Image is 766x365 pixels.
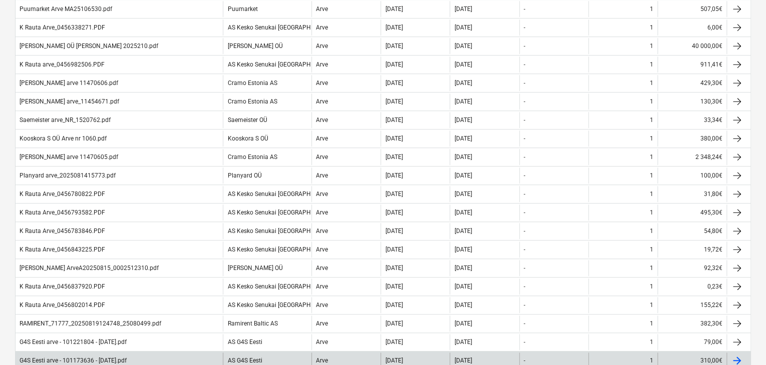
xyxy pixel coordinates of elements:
[227,264,282,271] div: [PERSON_NAME] OÜ
[657,315,726,331] div: 382,30€
[227,357,262,364] div: AS G4S Eesti
[524,172,525,179] div: -
[385,338,403,345] div: [DATE]
[454,283,472,290] div: [DATE]
[657,19,726,35] div: 6,00€
[20,79,118,86] div: [PERSON_NAME] arve 11470606.pdf
[454,98,472,105] div: [DATE]
[650,153,653,160] div: 1
[657,1,726,17] div: 507,05€
[316,79,328,86] div: Arve
[20,98,119,105] div: [PERSON_NAME] arve_11454671.pdf
[524,42,525,49] div: -
[227,116,267,123] div: Saemeister OÜ
[657,38,726,54] div: 40 000,00€
[524,116,525,123] div: -
[316,283,328,290] div: Arve
[20,227,105,234] div: K Rauta Arve_0456783846.PDF
[316,246,328,253] div: Arve
[657,130,726,146] div: 380,00€
[524,283,525,290] div: -
[316,61,328,68] div: Arve
[657,93,726,109] div: 130,30€
[524,98,525,105] div: -
[650,5,653,12] div: 1
[454,246,472,253] div: [DATE]
[385,153,403,160] div: [DATE]
[316,135,328,142] div: Arve
[524,24,525,31] div: -
[227,98,277,105] div: Cramo Estonia AS
[657,186,726,202] div: 31,80€
[385,246,403,253] div: [DATE]
[20,61,105,68] div: K Rauta arve_0456982506.PDF
[227,246,335,253] div: AS Kesko Senukai [GEOGRAPHIC_DATA]
[385,24,403,31] div: [DATE]
[20,153,118,160] div: [PERSON_NAME] arve 11470605.pdf
[316,357,328,364] div: Arve
[227,153,277,160] div: Cramo Estonia AS
[227,172,261,179] div: Planyard OÜ
[227,5,257,12] div: Puumarket
[316,153,328,160] div: Arve
[650,264,653,271] div: 1
[454,135,472,142] div: [DATE]
[657,278,726,294] div: 0,23€
[20,42,158,49] div: [PERSON_NAME] OÜ [PERSON_NAME] 2025210.pdf
[657,260,726,276] div: 92,32€
[657,204,726,220] div: 495,30€
[650,135,653,142] div: 1
[20,338,127,345] div: G4S Eesti arve - 101221804 - [DATE].pdf
[227,24,335,31] div: AS Kesko Senukai [GEOGRAPHIC_DATA]
[650,61,653,68] div: 1
[316,301,328,308] div: Arve
[454,79,472,86] div: [DATE]
[385,61,403,68] div: [DATE]
[227,135,268,142] div: Kooskora S OÜ
[650,283,653,290] div: 1
[454,357,472,364] div: [DATE]
[524,301,525,308] div: -
[524,227,525,234] div: -
[227,283,335,290] div: AS Kesko Senukai [GEOGRAPHIC_DATA]
[227,42,282,49] div: [PERSON_NAME] OÜ
[650,116,653,123] div: 1
[657,297,726,313] div: 155,22€
[524,320,525,327] div: -
[524,357,525,364] div: -
[316,338,328,345] div: Arve
[650,42,653,49] div: 1
[657,56,726,72] div: 911,41€
[385,42,403,49] div: [DATE]
[20,357,127,364] div: G4S Eesti arve - 101173636 - [DATE].pdf
[524,153,525,160] div: -
[20,24,105,31] div: K Rauta Arve_0456338271.PDF
[385,135,403,142] div: [DATE]
[524,79,525,86] div: -
[650,172,653,179] div: 1
[454,116,472,123] div: [DATE]
[650,98,653,105] div: 1
[227,301,335,308] div: AS Kesko Senukai [GEOGRAPHIC_DATA]
[227,61,335,68] div: AS Kesko Senukai [GEOGRAPHIC_DATA]
[385,209,403,216] div: [DATE]
[227,79,277,86] div: Cramo Estonia AS
[316,116,328,123] div: Arve
[524,5,525,12] div: -
[385,320,403,327] div: [DATE]
[650,320,653,327] div: 1
[385,5,403,12] div: [DATE]
[316,227,328,234] div: Arve
[227,190,335,197] div: AS Kesko Senukai [GEOGRAPHIC_DATA]
[316,98,328,105] div: Arve
[650,338,653,345] div: 1
[316,24,328,31] div: Arve
[454,153,472,160] div: [DATE]
[316,172,328,179] div: Arve
[454,172,472,179] div: [DATE]
[524,135,525,142] div: -
[385,283,403,290] div: [DATE]
[227,209,335,216] div: AS Kesko Senukai [GEOGRAPHIC_DATA]
[316,5,328,12] div: Arve
[20,246,105,253] div: K Rauta Arve_0456843225.PDF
